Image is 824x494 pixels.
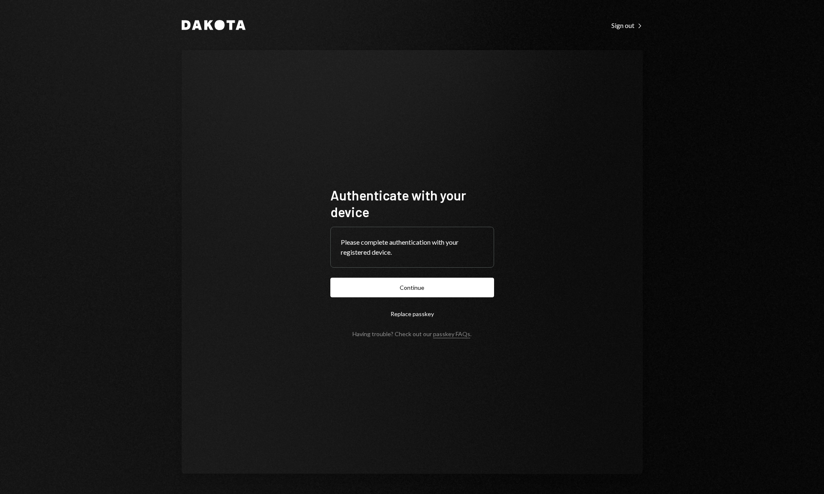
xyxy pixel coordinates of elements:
[330,304,494,324] button: Replace passkey
[611,21,643,30] div: Sign out
[341,237,484,257] div: Please complete authentication with your registered device.
[611,20,643,30] a: Sign out
[352,330,472,337] div: Having trouble? Check out our .
[330,187,494,220] h1: Authenticate with your device
[433,330,470,338] a: passkey FAQs
[330,278,494,297] button: Continue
